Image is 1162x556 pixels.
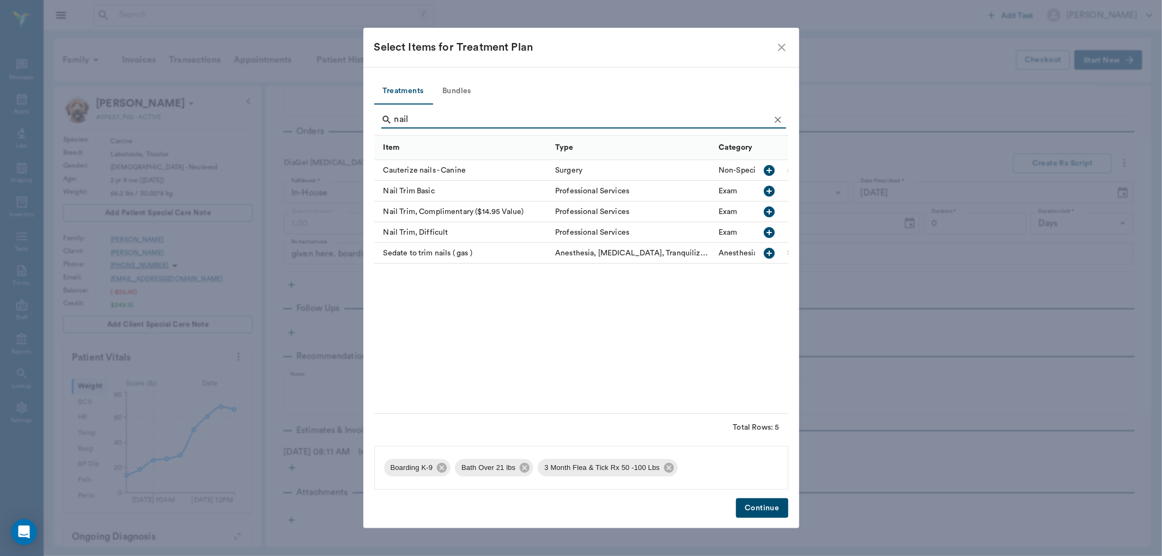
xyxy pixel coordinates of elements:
[455,462,522,473] span: Bath Over 21 lbs
[374,136,550,160] div: Item
[719,132,752,163] div: Category
[733,422,780,433] div: Total Rows: 5
[775,41,788,54] button: close
[384,132,400,163] div: Item
[381,111,786,131] div: Search
[384,462,440,473] span: Boarding K-9
[555,165,582,176] div: Surgery
[394,111,770,129] input: Find a treatment
[374,160,550,181] div: Cauterize nails - Canine
[374,181,550,201] div: Nail Trim Basic
[719,165,799,176] div: Non-Specialist Surgery
[719,206,738,217] div: Exam
[550,136,713,160] div: Type
[374,39,775,56] div: Select Items for Treatment Plan
[555,186,629,197] div: Professional Services
[433,78,482,105] button: Bundles
[384,459,451,476] div: Boarding K-9
[713,136,877,160] div: Category
[555,206,629,217] div: Professional Services
[374,243,550,264] div: Sedate to trim nails ( gas )
[555,248,708,259] div: Anesthesia, Sedatives, Tranquilizers
[719,227,738,238] div: Exam
[555,227,629,238] div: Professional Services
[374,201,550,222] div: Nail Trim, Complimentary ($14.95 Value)
[736,498,788,518] button: Continue
[538,459,678,476] div: 3 Month Flea & Tick Rx 50 -100 Lbs
[11,519,37,545] div: Open Intercom Messenger
[455,459,533,476] div: Bath Over 21 lbs
[719,248,871,259] div: Anesthesia, Sedatives, Tranquilizers
[770,112,786,128] button: Clear
[374,222,550,243] div: Nail Trim, Difficult
[538,462,666,473] span: 3 Month Flea & Tick Rx 50 -100 Lbs
[374,78,433,105] button: Treatments
[555,132,574,163] div: Type
[719,186,738,197] div: Exam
